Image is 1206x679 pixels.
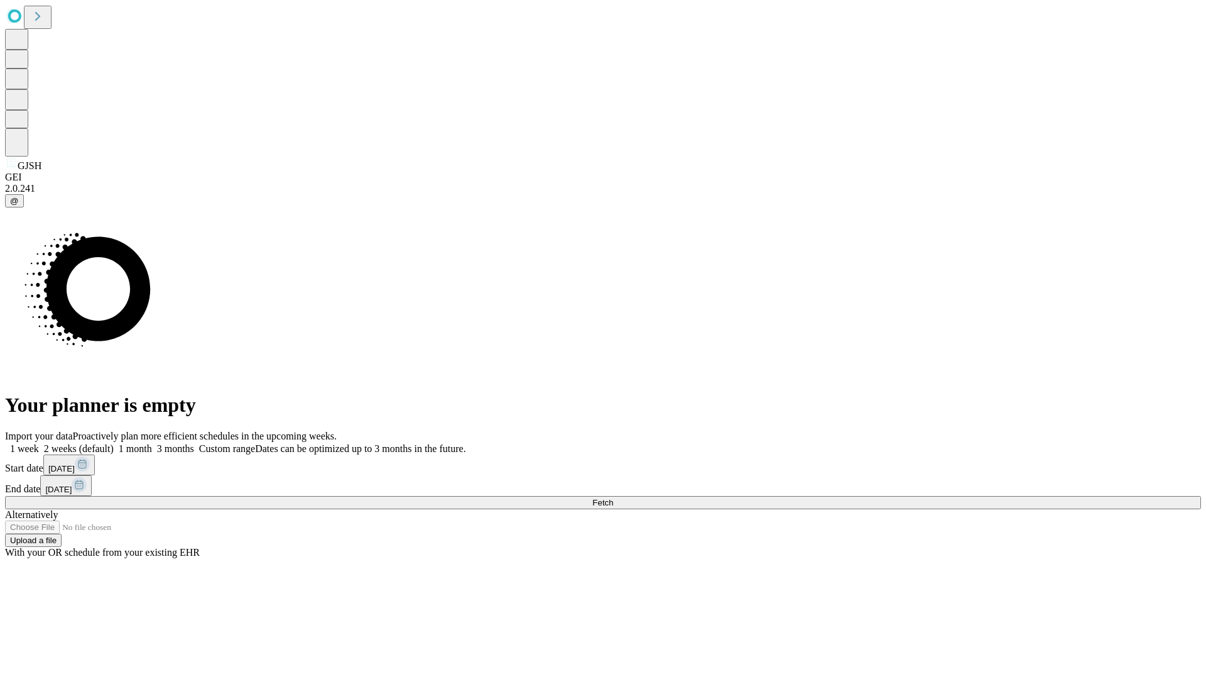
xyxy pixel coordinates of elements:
span: GJSH [18,160,41,171]
button: Fetch [5,496,1201,509]
span: 1 week [10,443,39,454]
button: Upload a file [5,534,62,547]
span: [DATE] [45,485,72,494]
button: @ [5,194,24,207]
span: Fetch [592,498,613,507]
span: [DATE] [48,464,75,473]
button: [DATE] [40,475,92,496]
div: 2.0.241 [5,183,1201,194]
span: 3 months [157,443,194,454]
div: End date [5,475,1201,496]
span: @ [10,196,19,206]
span: With your OR schedule from your existing EHR [5,547,200,558]
button: [DATE] [43,455,95,475]
span: Import your data [5,431,73,441]
div: GEI [5,172,1201,183]
span: Dates can be optimized up to 3 months in the future. [255,443,465,454]
span: 1 month [119,443,152,454]
h1: Your planner is empty [5,394,1201,417]
div: Start date [5,455,1201,475]
span: Custom range [199,443,255,454]
span: Alternatively [5,509,58,520]
span: Proactively plan more efficient schedules in the upcoming weeks. [73,431,337,441]
span: 2 weeks (default) [44,443,114,454]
